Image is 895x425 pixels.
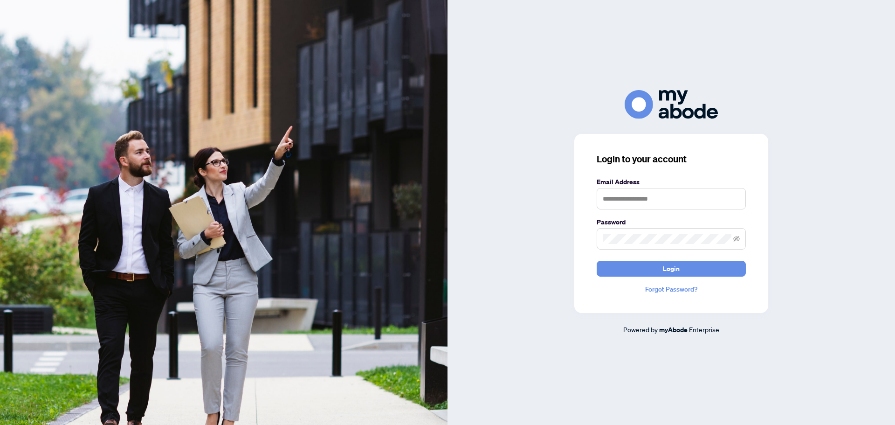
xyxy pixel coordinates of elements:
[659,325,688,335] a: myAbode
[597,261,746,277] button: Login
[597,284,746,294] a: Forgot Password?
[623,325,658,334] span: Powered by
[733,236,740,242] span: eye-invisible
[597,153,746,166] h3: Login to your account
[689,325,719,334] span: Enterprise
[625,90,718,118] img: ma-logo
[597,217,746,227] label: Password
[663,261,680,276] span: Login
[597,177,746,187] label: Email Address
